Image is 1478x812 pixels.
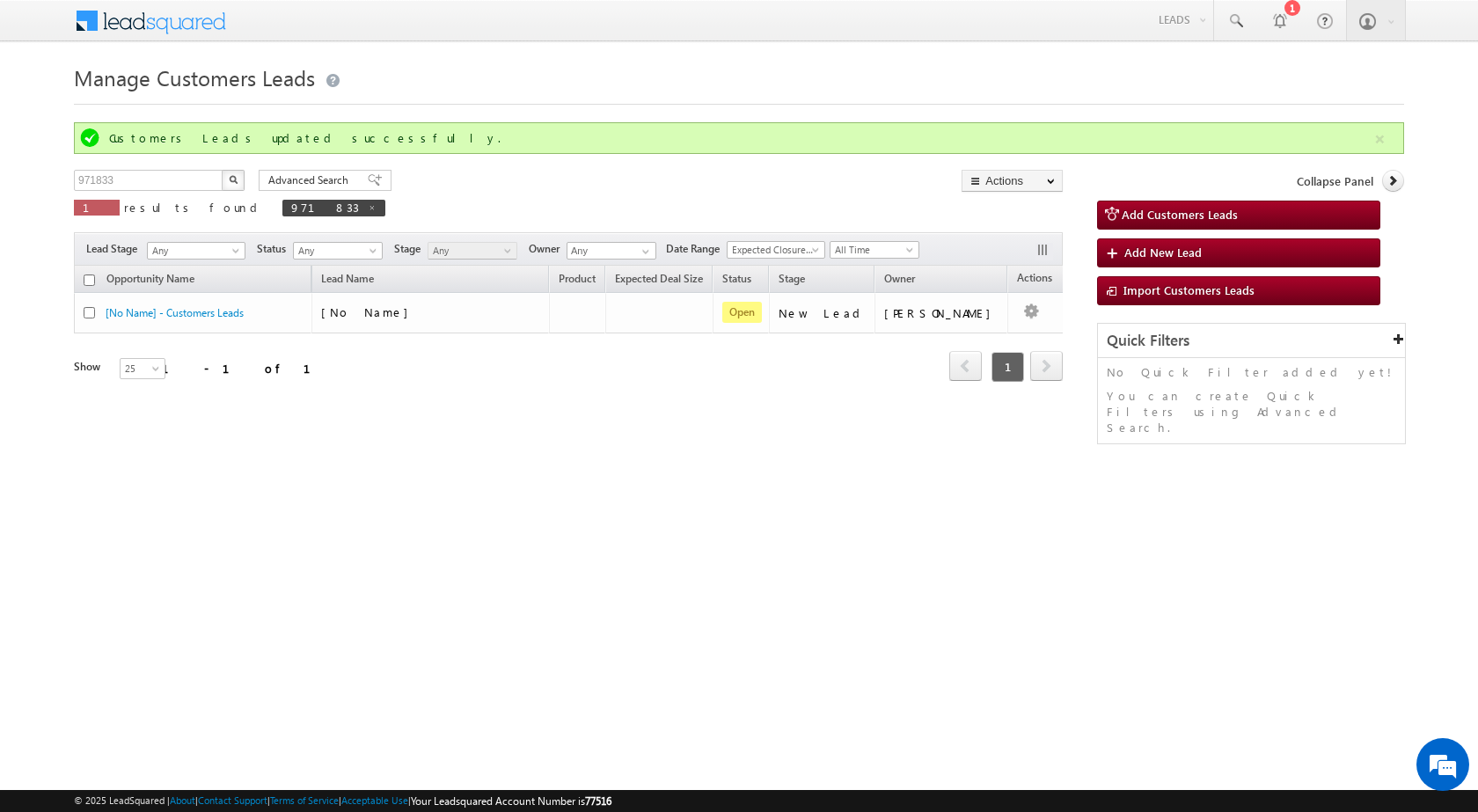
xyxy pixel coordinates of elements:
[428,243,512,259] span: Any
[84,274,95,286] input: Check all records
[74,793,611,809] span: © 2025 LeadSquared | | | | |
[728,242,819,258] span: Expected Closure Date
[585,794,611,808] span: 77516
[770,269,814,292] a: Stage
[198,794,267,806] a: Contact Support
[289,9,331,51] div: Minimize live chat window
[949,351,982,381] span: prev
[830,241,919,259] a: All Time
[949,353,982,381] a: prev
[962,170,1063,192] button: Actions
[109,130,1372,146] div: Customers Leads updated successfully.
[106,272,194,285] span: Opportunity Name
[1107,364,1396,380] p: No Quick Filter added yet!
[394,241,428,257] span: Stage
[615,272,703,285] span: Expected Deal Size
[291,200,359,215] span: 971833
[268,172,354,188] span: Advanced Search
[567,242,656,260] input: Type to Search
[559,272,596,285] span: Product
[147,242,245,260] a: Any
[293,242,383,260] a: Any
[727,241,825,259] a: Expected Closure Date
[74,63,315,91] span: Manage Customers Leads
[229,175,238,184] img: Search
[239,542,319,566] em: Start Chat
[270,794,339,806] a: Terms of Service
[1124,245,1202,260] span: Add New Lead
[1122,207,1238,222] span: Add Customers Leads
[312,269,383,292] span: Lead Name
[121,361,167,377] span: 25
[341,794,408,806] a: Acceptable Use
[170,794,195,806] a: About
[1030,353,1063,381] a: next
[1107,388,1396,435] p: You can create Quick Filters using Advanced Search.
[633,243,655,260] a: Show All Items
[294,243,377,259] span: Any
[830,242,914,258] span: All Time
[606,269,712,292] a: Expected Deal Size
[666,241,727,257] span: Date Range
[98,269,203,292] a: Opportunity Name
[428,242,517,260] a: Any
[86,241,144,257] span: Lead Stage
[148,243,239,259] span: Any
[23,163,321,527] textarea: Type your message and hit 'Enter'
[257,241,293,257] span: Status
[779,272,805,285] span: Stage
[884,305,999,321] div: [PERSON_NAME]
[411,794,611,808] span: Your Leadsquared Account Number is
[1123,282,1255,297] span: Import Customers Leads
[991,352,1024,382] span: 1
[74,359,106,375] div: Show
[884,272,915,285] span: Owner
[713,269,760,292] a: Status
[1297,173,1373,189] span: Collapse Panel
[106,306,244,319] a: [No Name] - Customers Leads
[529,241,567,257] span: Owner
[30,92,74,115] img: d_60004797649_company_0_60004797649
[779,305,867,321] div: New Lead
[83,200,111,215] span: 1
[1008,268,1061,291] span: Actions
[91,92,296,115] div: Chat with us now
[1098,324,1405,358] div: Quick Filters
[124,200,264,215] span: results found
[120,358,165,379] a: 25
[162,358,332,378] div: 1 - 1 of 1
[321,304,417,319] span: [No Name]
[722,302,762,323] span: Open
[1030,351,1063,381] span: next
